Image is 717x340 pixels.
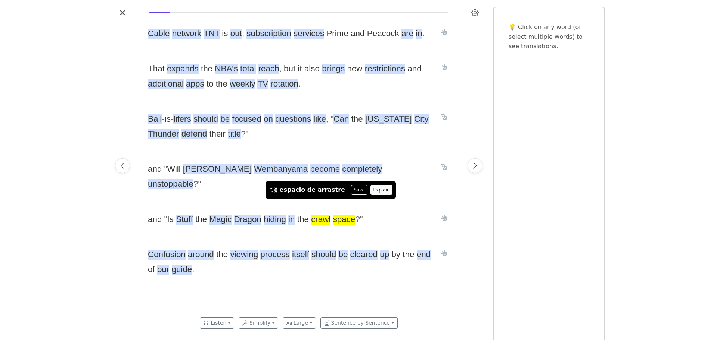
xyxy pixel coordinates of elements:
span: lifers [173,114,191,124]
button: Large [283,317,316,329]
span: apps [186,79,204,89]
span: be [220,114,230,124]
span: [PERSON_NAME] [183,164,252,174]
span: . [192,265,194,274]
span: TV [257,79,268,89]
span: " [360,215,363,224]
span: become [310,164,340,174]
span: brings [322,64,345,74]
span: the [216,79,227,89]
span: Dragon [234,215,261,225]
span: it [298,64,302,74]
span: - [171,114,173,124]
span: cleared [350,250,378,260]
button: Settings [469,7,481,19]
span: rotation [270,79,298,89]
button: Explain [370,185,392,195]
span: Is [167,215,174,225]
span: title [228,129,241,139]
span: Prime [326,29,348,39]
div: Reading progress [149,12,448,13]
span: and [148,215,162,225]
span: [US_STATE] [365,114,412,124]
span: the [195,215,207,225]
p: 💡 Click on any word (or select multiple words) to see translations. [509,22,589,51]
button: Simplify [239,317,278,329]
span: Wembanyama [254,164,308,174]
span: on [264,114,273,124]
span: also [304,64,320,74]
button: Translate sentence [438,113,450,122]
span: unstoppable [148,179,193,189]
span: ? [241,129,245,138]
span: be [338,250,348,260]
span: but [284,64,295,74]
button: Sentence by Sentence [320,317,398,329]
span: weekly [230,79,255,89]
span: end [417,250,431,260]
span: ? [193,179,198,188]
span: services [294,29,324,39]
span: the [201,64,212,74]
span: is [165,114,171,124]
span: and [407,64,421,74]
span: , [279,64,282,73]
span: " [164,164,167,174]
button: Translate sentence [438,163,450,172]
span: Confusion [148,250,186,260]
span: focused [232,114,261,124]
span: the [403,250,414,260]
button: Listen [200,317,234,329]
span: their [209,129,226,139]
span: " [198,179,201,188]
span: ; [242,29,244,38]
span: Can [333,114,349,124]
span: - [162,114,164,124]
span: and [351,29,364,39]
span: the [297,215,309,225]
span: of [148,265,155,275]
span: viewing [230,250,258,260]
span: Will [167,164,181,174]
span: . [298,79,301,88]
span: Cable [148,29,170,39]
button: Next page [468,158,482,173]
span: " [245,129,248,138]
span: That [148,64,165,74]
span: out [230,29,242,39]
button: Previous page [115,158,130,173]
span: are [401,29,413,39]
span: City [414,114,429,124]
span: around [188,250,214,260]
span: Ball [148,114,162,124]
span: . [422,29,425,38]
span: additional [148,79,184,89]
span: itself [292,250,309,260]
span: space [333,215,356,225]
span: Peacock [367,29,399,39]
span: questions [275,114,311,124]
span: should [193,114,218,124]
span: defend [181,129,207,139]
span: Stuff [176,215,193,225]
span: our [157,265,169,275]
span: network [172,29,201,39]
span: and [148,164,162,174]
span: is [222,29,228,39]
span: completely [342,164,382,174]
span: guide [172,265,192,275]
span: Thunder [148,129,179,139]
span: subscription [246,29,291,39]
button: Save [351,185,367,195]
button: Translate sentence [438,27,450,36]
span: " [164,215,167,224]
span: up [380,250,389,260]
span: to [207,79,214,89]
span: process [260,250,289,260]
a: Close [117,7,128,19]
span: Magic [209,215,232,225]
button: Translate sentence [438,213,450,222]
span: expands [167,64,199,74]
span: crawl [311,215,330,225]
span: ? [355,215,360,224]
